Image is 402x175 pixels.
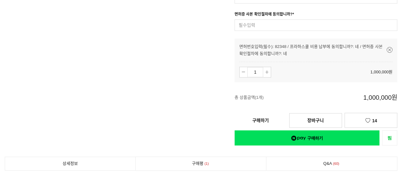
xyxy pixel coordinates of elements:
[203,160,210,167] span: 1
[310,87,397,108] span: 1,000,000원
[382,130,397,145] a: 새창
[235,113,287,127] a: 구매하기
[235,19,397,31] input: 필수입력
[239,44,383,56] span: 면허번호입력(필수): 82348 / 프라하스쿨 비용 납부에 동의합니까?: 네 / 면허증 사본 확인절차에 동의합니까?: 네
[344,113,397,128] a: 14
[235,87,310,108] span: 총 상품금액(1개)
[136,157,266,170] a: 구매평1
[235,130,379,145] a: 새창
[289,113,342,128] a: 장바구니
[266,157,397,170] a: Q&A60
[370,70,392,74] span: 1,000,000원
[372,118,377,123] span: 14
[5,157,135,170] a: 상세정보
[235,11,294,19] div: 면허증 사본 확인절차에 동의합니까?
[332,160,340,167] span: 60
